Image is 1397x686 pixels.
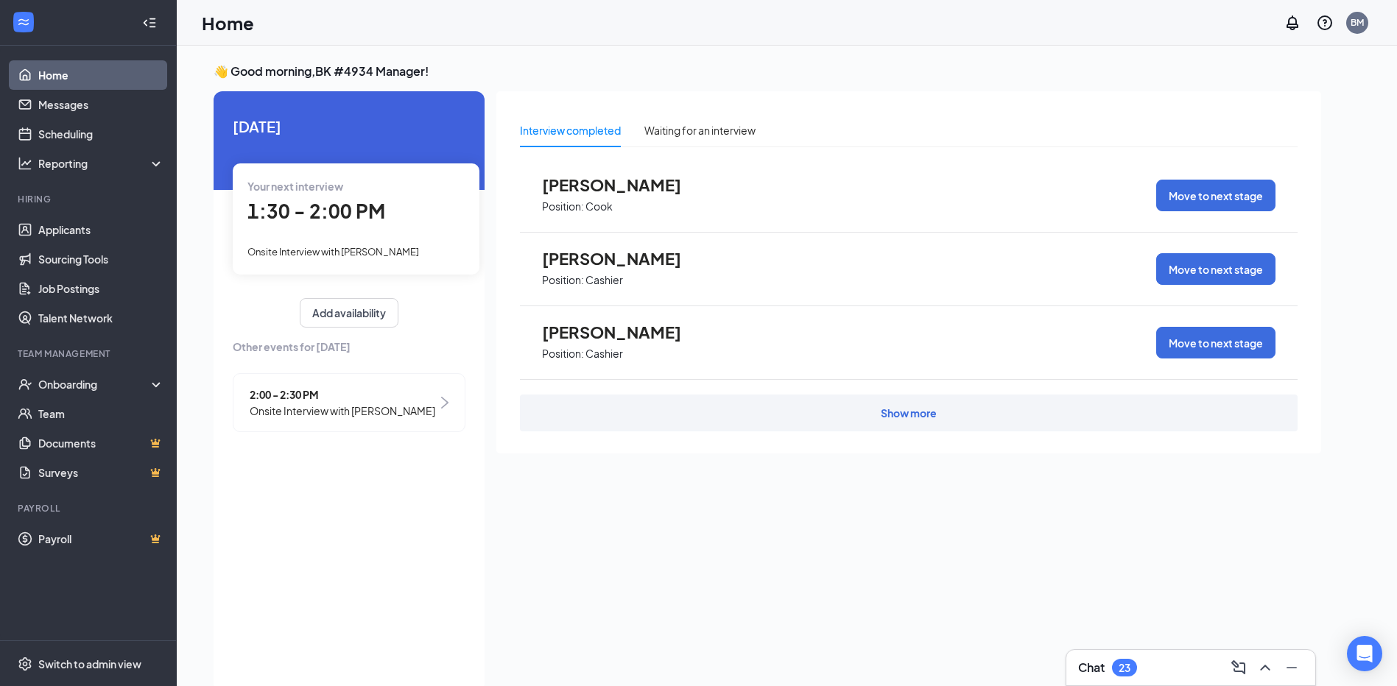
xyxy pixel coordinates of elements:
[542,347,584,361] p: Position:
[1284,14,1301,32] svg: Notifications
[214,63,1321,79] h3: 👋 Good morning, BK #4934 Manager !
[1119,662,1130,674] div: 23
[300,298,398,328] button: Add availability
[542,175,704,194] span: [PERSON_NAME]
[1316,14,1334,32] svg: QuestionInfo
[142,15,157,30] svg: Collapse
[38,274,164,303] a: Job Postings
[250,386,435,403] span: 2:00 - 2:30 PM
[1227,656,1250,679] button: ComposeMessage
[233,339,465,355] span: Other events for [DATE]
[1283,659,1301,676] svg: Minimize
[18,193,161,205] div: Hiring
[18,377,32,392] svg: UserCheck
[18,657,32,671] svg: Settings
[1078,660,1105,676] h3: Chat
[1156,180,1275,211] button: Move to next stage
[1351,16,1364,29] div: BM
[585,273,623,287] p: Cashier
[1253,656,1277,679] button: ChevronUp
[202,10,254,35] h1: Home
[38,60,164,90] a: Home
[233,115,465,138] span: [DATE]
[38,399,164,428] a: Team
[18,347,161,360] div: Team Management
[881,406,937,420] div: Show more
[18,156,32,171] svg: Analysis
[542,273,584,287] p: Position:
[1256,659,1274,676] svg: ChevronUp
[585,347,623,361] p: Cashier
[585,199,613,213] p: Cook
[247,180,343,193] span: Your next interview
[38,215,164,244] a: Applicants
[38,156,165,171] div: Reporting
[38,458,164,487] a: SurveysCrown
[38,119,164,149] a: Scheduling
[38,524,164,554] a: PayrollCrown
[38,428,164,458] a: DocumentsCrown
[16,15,31,29] svg: WorkstreamLogo
[542,199,584,213] p: Position:
[38,244,164,274] a: Sourcing Tools
[542,322,704,342] span: [PERSON_NAME]
[38,303,164,333] a: Talent Network
[644,122,756,138] div: Waiting for an interview
[38,90,164,119] a: Messages
[1156,327,1275,358] button: Move to next stage
[38,657,141,671] div: Switch to admin view
[1156,253,1275,285] button: Move to next stage
[1347,636,1382,671] div: Open Intercom Messenger
[18,502,161,514] div: Payroll
[250,403,435,419] span: Onsite Interview with [PERSON_NAME]
[247,246,419,258] span: Onsite Interview with [PERSON_NAME]
[38,377,152,392] div: Onboarding
[520,122,621,138] div: Interview completed
[247,199,385,223] span: 1:30 - 2:00 PM
[1280,656,1303,679] button: Minimize
[542,249,704,268] span: [PERSON_NAME]
[1230,659,1248,676] svg: ComposeMessage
